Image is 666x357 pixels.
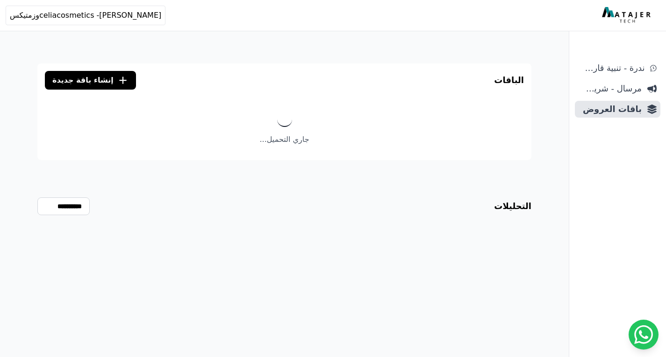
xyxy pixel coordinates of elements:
button: إنشاء باقة جديدة [45,71,136,90]
p: جاري التحميل... [37,134,531,145]
span: celiacosmetics -[PERSON_NAME]وزمتيكس [10,10,161,21]
img: MatajerTech Logo [602,7,653,24]
span: مرسال - شريط دعاية [579,82,642,95]
h3: الباقات [494,74,524,87]
span: ندرة - تنبية قارب علي النفاذ [579,62,645,75]
span: إنشاء باقة جديدة [52,75,114,86]
span: باقات العروض [579,103,642,116]
button: celiacosmetics -[PERSON_NAME]وزمتيكس [6,6,165,25]
h3: التحليلات [494,200,531,213]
